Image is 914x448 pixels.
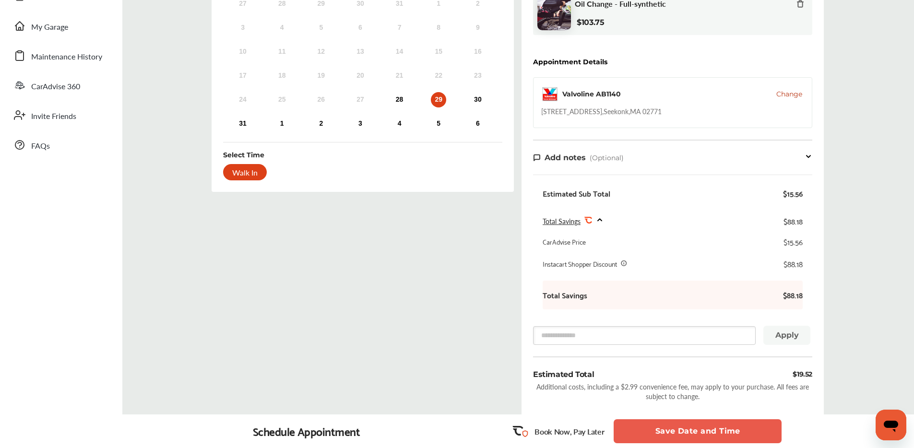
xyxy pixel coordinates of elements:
[431,68,446,83] div: Not available Friday, August 22nd, 2025
[577,18,605,27] b: $103.75
[353,20,368,35] div: Not available Wednesday, August 6th, 2025
[774,290,803,300] b: $88.18
[876,410,906,440] iframe: Button to launch messaging window
[534,426,604,437] p: Book Now, Pay Later
[776,89,802,99] button: Change
[353,44,368,59] div: Not available Wednesday, August 13th, 2025
[31,21,68,34] span: My Garage
[313,44,329,59] div: Not available Tuesday, August 12th, 2025
[31,110,76,123] span: Invite Friends
[431,92,446,107] div: Choose Friday, August 29th, 2025
[431,116,446,131] div: Choose Friday, September 5th, 2025
[470,116,486,131] div: Choose Saturday, September 6th, 2025
[533,58,607,66] div: Appointment Details
[783,214,803,227] div: $88.18
[9,43,113,68] a: Maintenance History
[353,68,368,83] div: Not available Wednesday, August 20th, 2025
[353,116,368,131] div: Choose Wednesday, September 3rd, 2025
[470,92,486,107] div: Choose Saturday, August 30th, 2025
[392,116,407,131] div: Choose Thursday, September 4th, 2025
[543,216,581,226] span: Total Savings
[793,369,812,380] div: $19.52
[470,20,486,35] div: Not available Saturday, August 9th, 2025
[313,92,329,107] div: Not available Tuesday, August 26th, 2025
[31,51,102,63] span: Maintenance History
[274,20,290,35] div: Not available Monday, August 4th, 2025
[590,153,624,162] span: (Optional)
[235,68,250,83] div: Not available Sunday, August 17th, 2025
[545,153,586,162] span: Add notes
[562,89,621,99] div: Valvoline AB1140
[9,132,113,157] a: FAQs
[533,153,541,162] img: note-icon.db9493fa.svg
[431,44,446,59] div: Not available Friday, August 15th, 2025
[235,20,250,35] div: Not available Sunday, August 3rd, 2025
[543,290,587,300] b: Total Savings
[31,140,50,153] span: FAQs
[541,85,558,103] img: logo-valvoline.png
[543,237,586,247] div: CarAdvise Price
[783,259,803,269] div: $88.18
[313,20,329,35] div: Not available Tuesday, August 5th, 2025
[763,326,810,345] button: Apply
[31,81,80,93] span: CarAdvise 360
[253,424,360,438] div: Schedule Appointment
[235,44,250,59] div: Not available Sunday, August 10th, 2025
[313,116,329,131] div: Choose Tuesday, September 2nd, 2025
[533,382,812,401] div: Additional costs, including a $2.99 convenience fee, may apply to your purchase. All fees are sub...
[470,44,486,59] div: Not available Saturday, August 16th, 2025
[431,20,446,35] div: Not available Friday, August 8th, 2025
[9,103,113,128] a: Invite Friends
[614,419,782,443] button: Save Date and Time
[392,92,407,107] div: Choose Thursday, August 28th, 2025
[353,92,368,107] div: Not available Wednesday, August 27th, 2025
[470,68,486,83] div: Not available Saturday, August 23rd, 2025
[533,369,594,380] div: Estimated Total
[274,92,290,107] div: Not available Monday, August 25th, 2025
[223,150,264,160] div: Select Time
[9,13,113,38] a: My Garage
[223,164,267,180] div: Walk In
[392,44,407,59] div: Not available Thursday, August 14th, 2025
[235,92,250,107] div: Not available Sunday, August 24th, 2025
[392,20,407,35] div: Not available Thursday, August 7th, 2025
[783,237,803,247] div: $15.56
[543,259,617,269] div: Instacart Shopper Discount
[274,116,290,131] div: Choose Monday, September 1st, 2025
[274,44,290,59] div: Not available Monday, August 11th, 2025
[392,68,407,83] div: Not available Thursday, August 21st, 2025
[235,116,250,131] div: Choose Sunday, August 31st, 2025
[313,68,329,83] div: Not available Tuesday, August 19th, 2025
[783,189,803,198] div: $15.56
[274,68,290,83] div: Not available Monday, August 18th, 2025
[9,73,113,98] a: CarAdvise 360
[543,189,610,198] div: Estimated Sub Total
[541,106,662,116] div: [STREET_ADDRESS] , Seekonk , MA 02771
